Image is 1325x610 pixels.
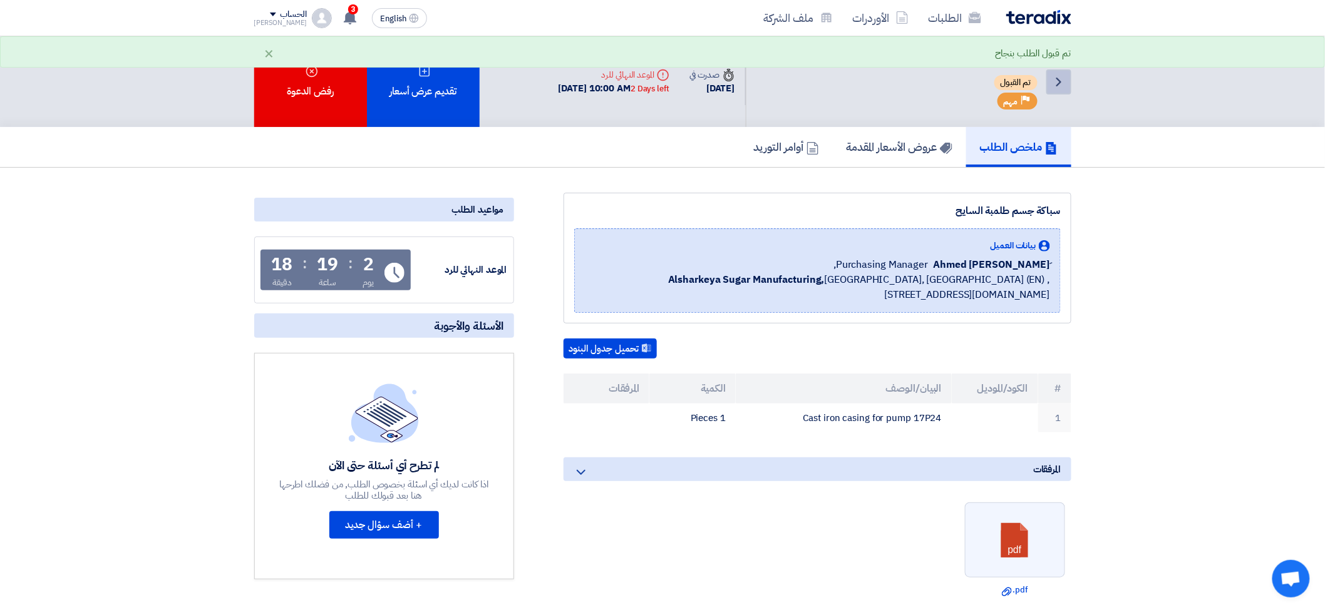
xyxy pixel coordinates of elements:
[254,19,307,26] div: [PERSON_NAME]
[952,374,1038,404] th: الكود/الموديل
[1038,374,1071,404] th: #
[991,239,1036,252] span: بيانات العميل
[372,8,427,28] button: English
[649,374,736,404] th: الكمية
[435,318,504,333] span: الأسئلة والأجوبة
[302,252,307,275] div: :
[919,3,991,33] a: الطلبات
[585,272,1050,302] span: [GEOGRAPHIC_DATA], [GEOGRAPHIC_DATA] (EN) ,[STREET_ADDRESS][DOMAIN_NAME]
[833,257,928,272] span: Purchasing Manager,
[668,272,825,287] b: Alsharkeya Sugar Manufacturing,
[847,140,952,154] h5: عروض الأسعار المقدمة
[649,404,736,433] td: 1 Pieces
[280,9,307,20] div: الحساب
[995,46,1071,61] div: تم قبول الطلب بنجاح
[1272,560,1310,597] div: دردشة مفتوحة
[254,36,367,127] div: رفض الدعوة
[559,81,669,96] div: [DATE] 10:00 AM
[574,203,1061,218] div: سباكة جسم طلمبة السايح
[363,256,374,273] div: 2
[272,276,292,289] div: دقيقة
[264,46,275,61] div: ×
[754,3,843,33] a: ملف الشركة
[564,374,650,404] th: المرفقات
[564,338,657,358] button: تحميل جدول البنود
[329,511,439,539] button: + أضف سؤال جديد
[348,252,353,275] div: :
[312,8,332,28] img: profile_test.png
[272,256,293,273] div: 18
[631,83,669,95] div: 2 Days left
[740,127,833,167] a: أوامر التوريد
[413,263,507,277] div: الموعد النهائي للرد
[367,36,480,127] div: تقديم عرض أسعار
[348,4,358,14] span: 3
[349,384,419,442] img: empty_state_list.svg
[1038,404,1071,433] td: 1
[277,458,490,472] div: لم تطرح أي أسئلة حتى الآن
[317,256,338,273] div: 19
[559,68,669,81] div: الموعد النهائي للرد
[319,276,337,289] div: ساعة
[689,81,735,96] div: [DATE]
[736,374,952,404] th: البيان/الوصف
[966,127,1071,167] a: ملخص الطلب
[754,140,819,154] h5: أوامر التوريد
[994,75,1038,90] span: تم القبول
[843,3,919,33] a: الأوردرات
[969,584,1061,596] a: .pdf
[689,68,735,81] div: صدرت في
[933,257,1049,272] span: ِAhmed [PERSON_NAME]
[980,140,1058,154] h5: ملخص الطلب
[277,479,490,501] div: اذا كانت لديك أي اسئلة بخصوص الطلب, من فضلك اطرحها هنا بعد قبولك للطلب
[363,276,374,289] div: يوم
[736,404,952,433] td: Cast iron casing for pump 17P24
[1006,10,1071,24] img: Teradix logo
[1033,462,1061,476] span: المرفقات
[1004,96,1018,108] span: مهم
[833,127,966,167] a: عروض الأسعار المقدمة
[254,198,514,221] div: مواعيد الطلب
[380,14,406,23] span: English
